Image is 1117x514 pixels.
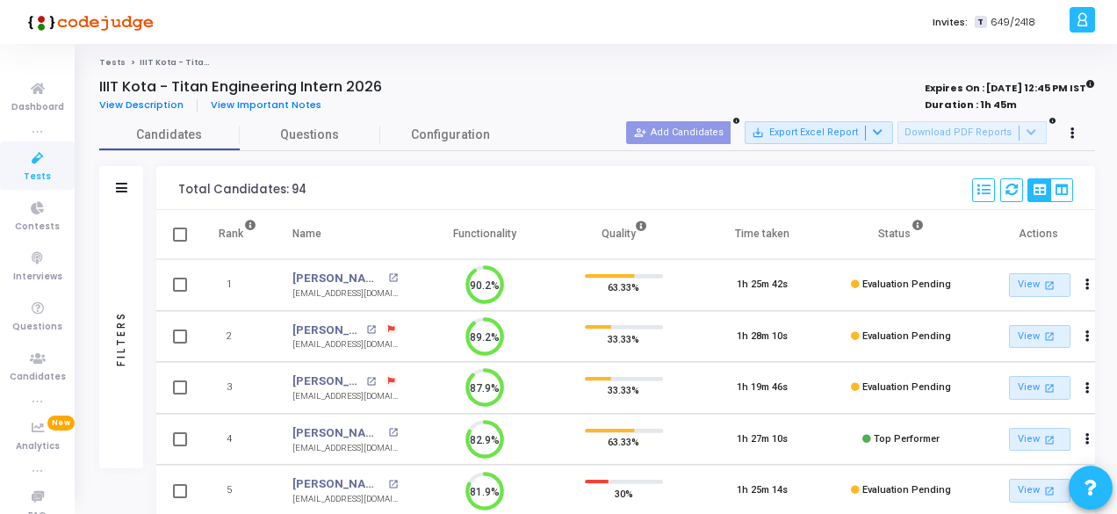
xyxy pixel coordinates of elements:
[970,210,1109,259] th: Actions
[1042,380,1057,395] mat-icon: open_in_new
[10,370,66,385] span: Candidates
[366,377,376,387] mat-icon: open_in_new
[292,390,398,403] div: [EMAIL_ADDRESS][DOMAIN_NAME]
[292,475,384,493] a: [PERSON_NAME]
[292,424,384,442] a: [PERSON_NAME]
[1042,483,1057,498] mat-icon: open_in_new
[200,311,275,363] td: 2
[292,322,362,339] a: [PERSON_NAME]
[22,4,154,40] img: logo
[415,210,554,259] th: Functionality
[1076,273,1100,298] button: Actions
[292,373,362,390] a: [PERSON_NAME]
[99,78,382,96] h4: IIIT Kota - Titan Engineering Intern 2026
[99,98,184,112] span: View Description
[862,279,951,290] span: Evaluation Pending
[1009,273,1070,297] a: View
[292,224,321,243] div: Name
[991,15,1035,30] span: 649/2418
[388,480,398,489] mat-icon: open_in_new
[1076,324,1100,349] button: Actions
[198,99,335,111] a: View Important Notes
[925,98,1017,112] strong: Duration : 1h 45m
[897,121,1047,144] button: Download PDF Reports
[1009,376,1070,400] a: View
[626,121,731,144] button: Add Candidates
[1009,479,1070,503] a: View
[47,416,75,431] span: New
[1076,376,1100,401] button: Actions
[200,210,275,259] th: Rank
[411,126,490,144] span: Configuration
[862,330,951,342] span: Evaluation Pending
[745,121,893,144] button: Export Excel Report
[388,428,398,438] mat-icon: open_in_new
[1042,432,1057,447] mat-icon: open_in_new
[862,381,951,393] span: Evaluation Pending
[99,57,1095,69] nav: breadcrumb
[608,279,639,296] span: 63.33%
[292,442,398,455] div: [EMAIL_ADDRESS][DOMAIN_NAME]
[13,270,62,285] span: Interviews
[1042,278,1057,293] mat-icon: open_in_new
[615,484,633,502] span: 30%
[24,170,51,185] span: Tests
[608,381,639,399] span: 33.33%
[366,325,376,335] mat-icon: open_in_new
[925,76,1095,96] strong: Expires On : [DATE] 12:45 PM IST
[874,433,940,445] span: Top Performer
[832,210,970,259] th: Status
[752,127,764,139] mat-icon: save_alt
[15,220,60,235] span: Contests
[608,329,639,347] span: 33.33%
[140,57,316,68] span: IIIT Kota - Titan Engineering Intern 2026
[99,57,126,68] a: Tests
[113,243,129,436] div: Filters
[292,270,384,287] a: [PERSON_NAME]
[554,210,693,259] th: Quality
[99,99,198,111] a: View Description
[737,329,788,344] div: 1h 28m 10s
[608,433,639,451] span: 63.33%
[99,126,240,144] span: Candidates
[240,126,380,144] span: Questions
[388,273,398,283] mat-icon: open_in_new
[737,483,788,498] div: 1h 25m 14s
[975,16,986,29] span: T
[200,362,275,414] td: 3
[634,127,646,139] mat-icon: person_add_alt
[211,98,321,112] span: View Important Notes
[11,100,64,115] span: Dashboard
[1076,427,1100,452] button: Actions
[200,259,275,311] td: 1
[1042,329,1057,344] mat-icon: open_in_new
[1009,325,1070,349] a: View
[16,439,60,454] span: Analytics
[862,484,951,496] span: Evaluation Pending
[12,320,62,335] span: Questions
[178,183,306,197] div: Total Candidates: 94
[737,432,788,447] div: 1h 27m 10s
[292,287,398,300] div: [EMAIL_ADDRESS][DOMAIN_NAME]
[200,414,275,466] td: 4
[1009,428,1070,452] a: View
[933,15,968,30] label: Invites:
[1027,178,1073,202] div: View Options
[292,338,398,351] div: [EMAIL_ADDRESS][DOMAIN_NAME]
[735,224,789,243] div: Time taken
[292,493,398,506] div: [EMAIL_ADDRESS][DOMAIN_NAME]
[737,278,788,293] div: 1h 25m 42s
[737,380,788,395] div: 1h 19m 46s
